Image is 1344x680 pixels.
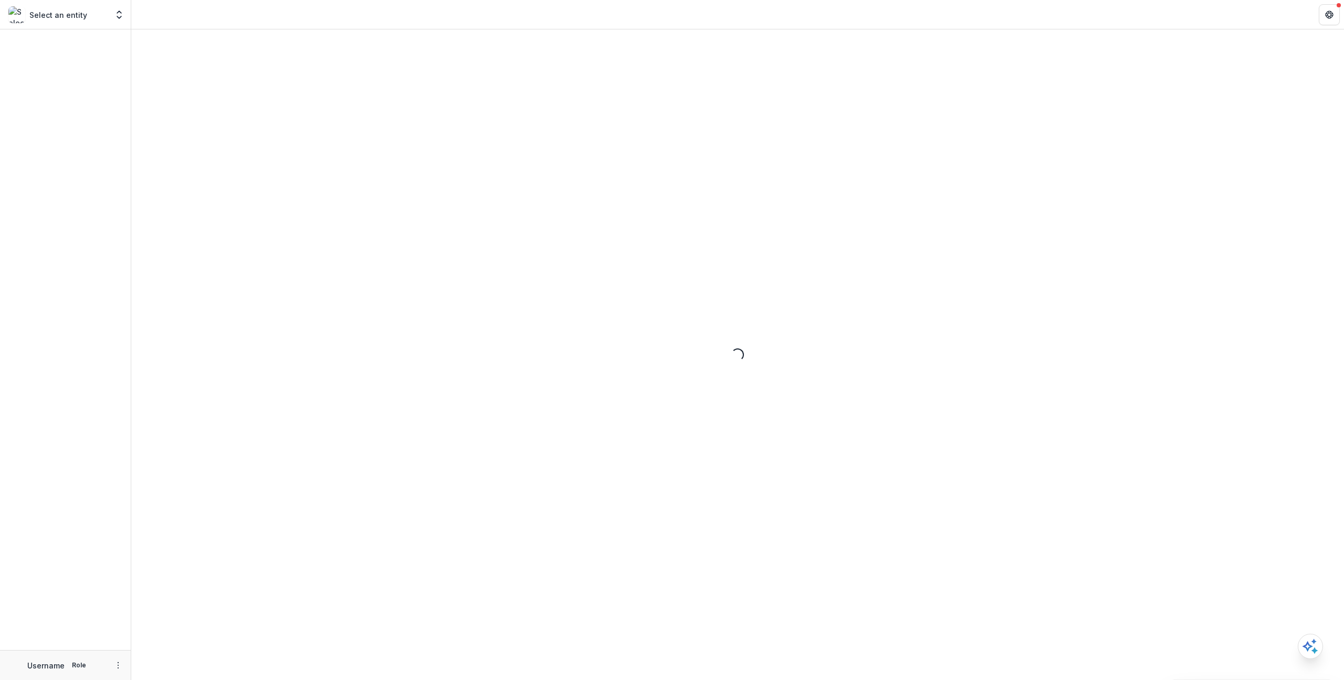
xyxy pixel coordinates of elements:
button: Open entity switcher [112,4,127,25]
p: Select an entity [29,9,87,20]
button: More [112,659,124,672]
p: Username [27,660,65,671]
button: Get Help [1319,4,1340,25]
img: Select an entity [8,6,25,23]
p: Role [69,661,89,670]
button: Open AI Assistant [1298,634,1323,659]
